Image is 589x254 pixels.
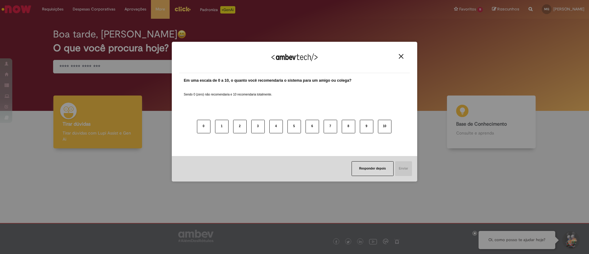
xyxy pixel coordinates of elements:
button: 4 [269,120,283,133]
button: 3 [251,120,265,133]
button: 10 [378,120,391,133]
img: Logo Ambevtech [271,53,318,61]
button: 7 [324,120,337,133]
button: Responder depois [352,161,394,176]
button: 0 [197,120,210,133]
button: 9 [360,120,373,133]
button: 2 [233,120,247,133]
button: 5 [287,120,301,133]
button: 6 [306,120,319,133]
button: Close [397,54,405,59]
button: 8 [342,120,355,133]
label: Em uma escala de 0 a 10, o quanto você recomendaria o sistema para um amigo ou colega? [184,78,352,84]
button: 1 [215,120,229,133]
label: Sendo 0 (zero) não recomendaria e 10 recomendaria totalmente. [184,85,272,97]
img: Close [399,54,403,59]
